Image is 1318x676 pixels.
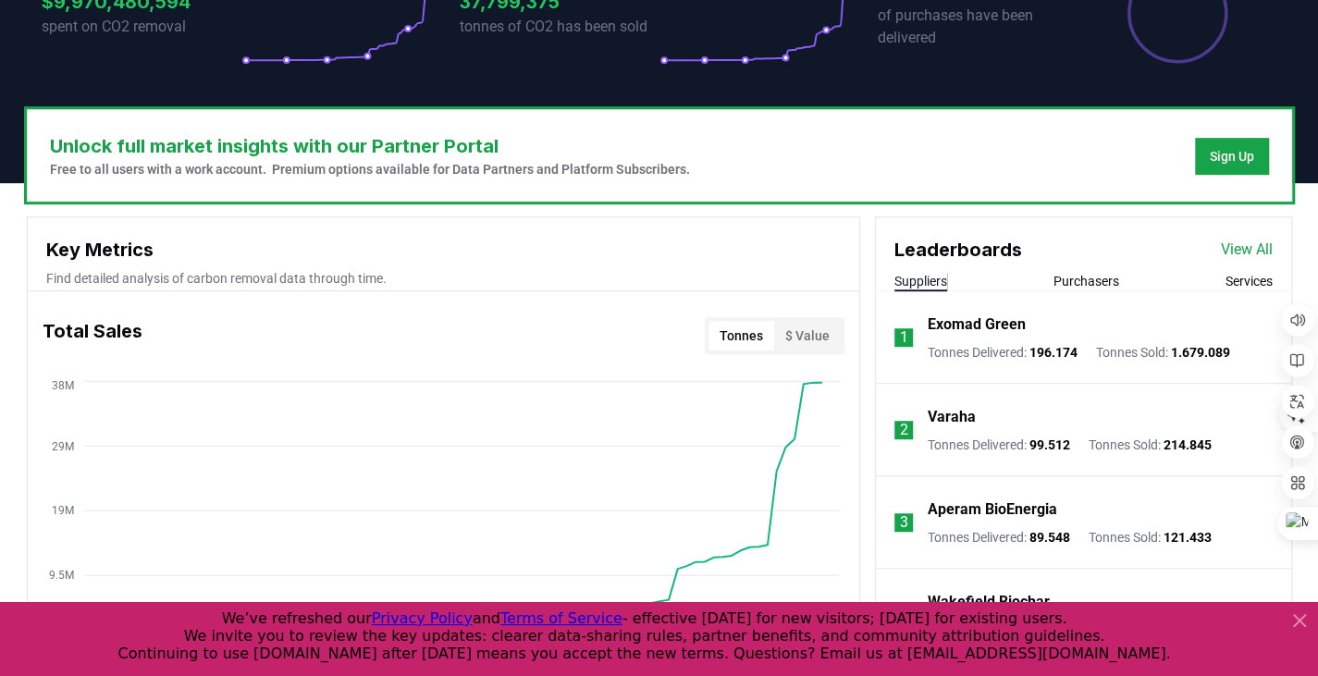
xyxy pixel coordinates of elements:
tspan: 29M [51,439,73,452]
h3: Total Sales [43,317,142,354]
p: 1 [899,326,907,349]
p: Tonnes Sold : [1089,436,1212,454]
button: Purchasers [1053,272,1119,290]
span: 214.845 [1164,437,1212,452]
span: 99.512 [1029,437,1070,452]
p: tonnes of CO2 has been sold [460,16,659,38]
p: Tonnes Sold : [1089,528,1212,547]
button: Tonnes [708,321,774,350]
span: 89.548 [1029,530,1070,545]
tspan: 19M [51,504,73,517]
a: Aperam BioEnergia [928,498,1057,521]
button: Services [1226,272,1273,290]
p: Tonnes Delivered : [928,436,1070,454]
span: 1.679.089 [1171,345,1230,360]
p: Free to all users with a work account. Premium options available for Data Partners and Platform S... [50,160,690,178]
a: View All [1221,239,1273,261]
p: Tonnes Delivered : [928,528,1070,547]
p: 2 [899,419,907,441]
a: Sign Up [1210,147,1254,166]
span: 121.433 [1164,530,1212,545]
p: Find detailed analysis of carbon removal data through time. [46,269,841,288]
p: spent on CO2 removal [42,16,241,38]
a: Varaha [928,406,976,428]
p: 3 [899,511,907,534]
h3: Leaderboards [894,236,1022,264]
a: Exomad Green [928,313,1026,336]
tspan: 38M [51,378,73,391]
h3: Unlock full market insights with our Partner Portal [50,132,690,160]
a: Wakefield Biochar [928,591,1050,613]
p: of purchases have been delivered [878,5,1078,49]
p: Tonnes Sold : [1096,343,1230,362]
span: 196.174 [1029,345,1078,360]
h3: Key Metrics [46,236,841,264]
button: Suppliers [894,272,947,290]
p: Tonnes Delivered : [928,343,1078,362]
button: Sign Up [1195,138,1269,175]
button: $ Value [774,321,841,350]
tspan: 9.5M [48,569,73,582]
